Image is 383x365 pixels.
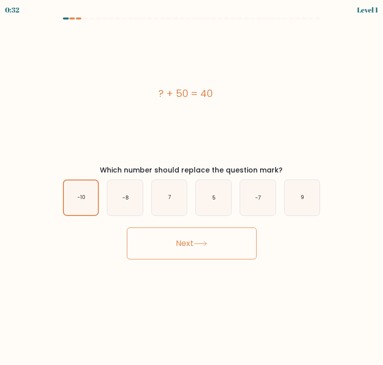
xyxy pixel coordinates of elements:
text: -10 [77,194,85,201]
text: 7 [168,194,171,201]
div: Level 1 [357,4,378,15]
div: 0:32 [5,4,19,15]
text: -8 [122,194,129,201]
button: Next [127,227,257,259]
div: ? + 50 = 40 [55,86,317,101]
text: 5 [212,194,216,201]
div: Which number should replace the question mark? [61,165,323,175]
text: 9 [301,194,304,201]
text: -7 [255,194,261,201]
